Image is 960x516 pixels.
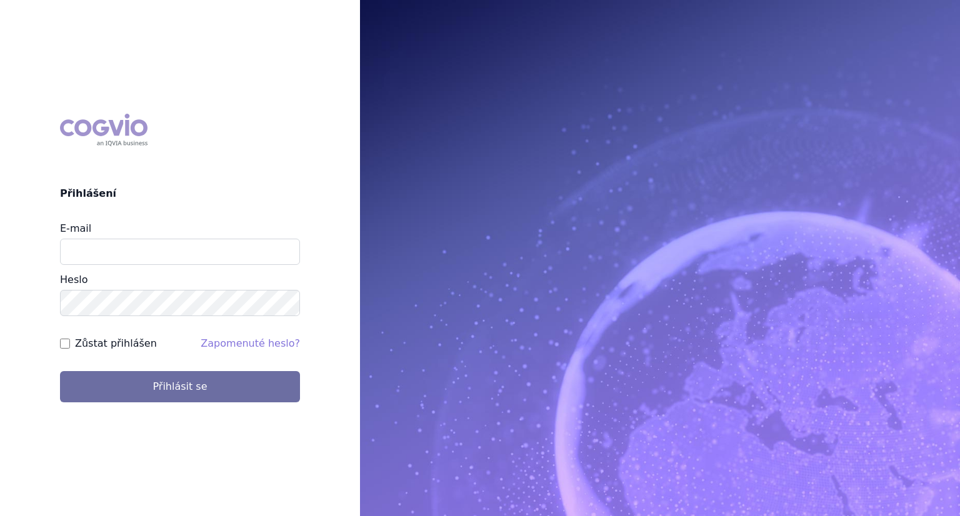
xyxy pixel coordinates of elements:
div: COGVIO [60,114,147,146]
label: E-mail [60,222,91,234]
label: Heslo [60,274,87,285]
label: Zůstat přihlášen [75,336,157,351]
h2: Přihlášení [60,186,300,201]
button: Přihlásit se [60,371,300,402]
a: Zapomenuté heslo? [201,337,300,349]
